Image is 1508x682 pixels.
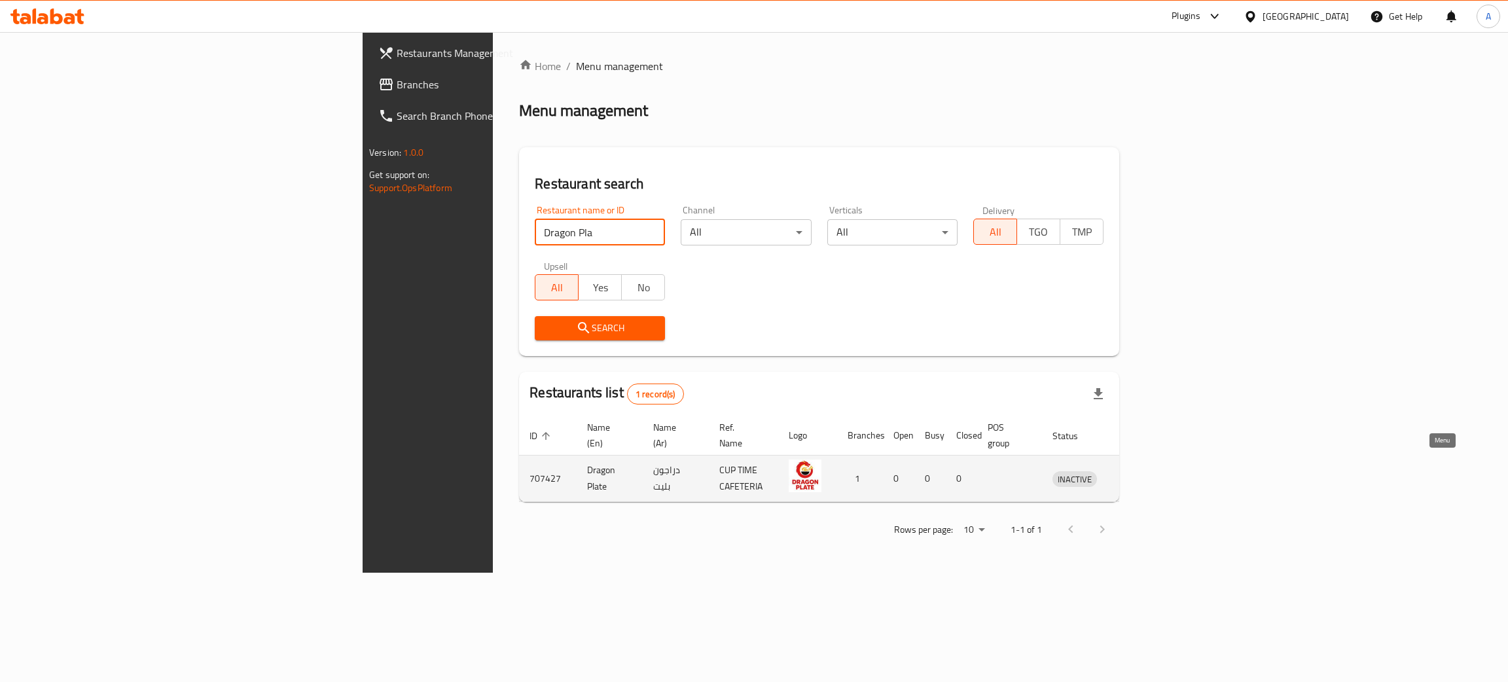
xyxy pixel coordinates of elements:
[535,219,665,245] input: Search for restaurant name or ID..
[368,37,615,69] a: Restaurants Management
[535,174,1104,194] h2: Restaurant search
[837,416,883,456] th: Branches
[403,144,423,161] span: 1.0.0
[988,420,1026,451] span: POS group
[1011,522,1042,538] p: 1-1 of 1
[1066,223,1098,242] span: TMP
[643,456,709,502] td: دراجون بليت
[621,274,665,300] button: No
[1486,9,1491,24] span: A
[979,223,1012,242] span: All
[1113,416,1158,456] th: Action
[1022,223,1055,242] span: TGO
[719,420,763,451] span: Ref. Name
[681,219,811,245] div: All
[369,179,452,196] a: Support.OpsPlatform
[587,420,627,451] span: Name (En)
[519,58,1119,74] nav: breadcrumb
[578,274,622,300] button: Yes
[397,108,604,124] span: Search Branch Phone
[628,388,683,401] span: 1 record(s)
[369,166,429,183] span: Get support on:
[827,219,958,245] div: All
[982,206,1015,215] label: Delivery
[914,456,946,502] td: 0
[627,384,684,404] div: Total records count
[1016,219,1060,245] button: TGO
[397,45,604,61] span: Restaurants Management
[541,278,573,297] span: All
[894,522,953,538] p: Rows per page:
[1052,471,1097,487] div: INACTIVE
[1052,428,1095,444] span: Status
[519,416,1158,502] table: enhanced table
[530,383,683,404] h2: Restaurants list
[545,320,655,336] span: Search
[914,416,946,456] th: Busy
[653,420,693,451] span: Name (Ar)
[530,428,554,444] span: ID
[627,278,660,297] span: No
[946,416,977,456] th: Closed
[576,58,663,74] span: Menu management
[584,278,617,297] span: Yes
[535,274,579,300] button: All
[789,459,821,492] img: Dragon Plate
[709,456,778,502] td: CUP TIME CAFETERIA
[883,456,914,502] td: 0
[958,520,990,540] div: Rows per page:
[397,77,604,92] span: Branches
[778,416,837,456] th: Logo
[837,456,883,502] td: 1
[1172,9,1200,24] div: Plugins
[1263,9,1349,24] div: [GEOGRAPHIC_DATA]
[368,100,615,132] a: Search Branch Phone
[368,69,615,100] a: Branches
[1083,378,1114,410] div: Export file
[369,144,401,161] span: Version:
[535,316,665,340] button: Search
[544,261,568,270] label: Upsell
[946,456,977,502] td: 0
[973,219,1017,245] button: All
[1052,472,1097,487] span: INACTIVE
[883,416,914,456] th: Open
[1060,219,1104,245] button: TMP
